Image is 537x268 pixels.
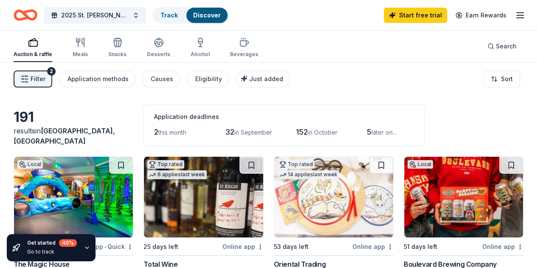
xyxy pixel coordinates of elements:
[225,127,234,136] span: 32
[274,242,309,252] div: 53 days left
[14,71,52,87] button: Filter2
[296,127,308,136] span: 152
[108,34,127,62] button: Snacks
[249,75,283,82] span: Just added
[143,242,178,252] div: 25 days left
[236,71,290,87] button: Just added
[73,51,88,58] div: Meals
[230,51,258,58] div: Beverages
[408,160,433,169] div: Local
[59,71,135,87] button: Application methods
[27,239,77,247] div: Get started
[484,71,520,87] button: Sort
[160,11,178,19] a: Track
[481,38,523,55] button: Search
[384,8,447,23] a: Start free trial
[147,34,170,62] button: Desserts
[158,129,186,136] span: this month
[230,34,258,62] button: Beverages
[195,74,222,84] div: Eligibility
[61,10,129,20] span: 2025 St. [PERSON_NAME] Auction
[142,71,180,87] button: Causes
[14,51,52,58] div: Auction & raffle
[44,7,146,24] button: 2025 St. [PERSON_NAME] Auction
[14,127,115,145] span: [GEOGRAPHIC_DATA], [GEOGRAPHIC_DATA]
[278,170,339,179] div: 14 applies last week
[31,74,45,84] span: Filter
[67,74,129,84] div: Application methods
[308,129,337,136] span: in October
[450,8,512,23] a: Earn Rewards
[274,157,393,237] img: Image for Oriental Trading
[153,7,228,24] button: TrackDiscover
[73,34,88,62] button: Meals
[59,239,77,247] div: 40 %
[187,71,229,87] button: Eligibility
[367,127,371,136] span: 5
[404,242,437,252] div: 51 days left
[222,241,264,252] div: Online app
[108,51,127,58] div: Snacks
[14,5,37,25] a: Home
[501,74,513,84] span: Sort
[147,170,207,179] div: 6 applies last week
[154,112,414,122] div: Application deadlines
[278,160,315,169] div: Top rated
[191,51,210,58] div: Alcohol
[482,241,523,252] div: Online app
[17,160,43,169] div: Local
[14,157,133,237] img: Image for The Magic House
[14,34,52,62] button: Auction & raffle
[14,109,133,126] div: 191
[154,127,158,136] span: 2
[352,241,394,252] div: Online app
[234,129,272,136] span: in September
[27,248,77,255] div: Go to track
[193,11,221,19] a: Discover
[14,126,133,146] div: results
[144,157,263,237] img: Image for Total Wine
[191,34,210,62] button: Alcohol
[147,51,170,58] div: Desserts
[151,74,173,84] div: Causes
[404,157,523,237] img: Image for Boulevard Brewing Company
[47,67,56,76] div: 2
[14,127,115,145] span: in
[371,129,396,136] span: later on...
[147,160,184,169] div: Top rated
[496,41,517,51] span: Search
